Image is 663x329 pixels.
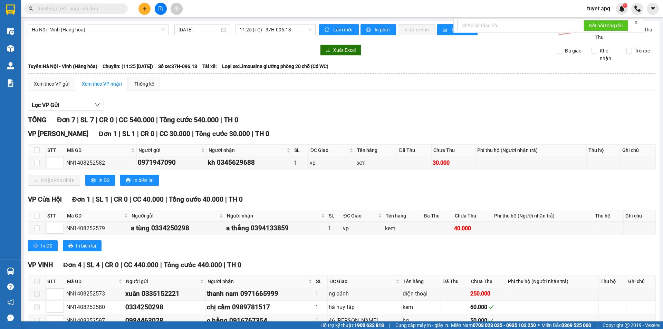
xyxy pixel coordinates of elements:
[80,116,94,124] span: SL 7
[65,156,137,170] td: NN1408252582
[155,3,167,15] button: file-add
[138,3,151,15] button: plus
[68,243,73,249] span: printer
[66,158,135,167] div: NN1408252582
[292,145,309,156] th: SL
[224,116,238,124] span: TH 0
[121,261,122,269] span: |
[7,315,14,321] span: message
[141,130,154,138] span: CR 0
[7,62,14,69] img: warehouse-icon
[138,146,200,154] span: Người gửi
[66,303,123,311] div: NN1408252580
[224,261,225,269] span: |
[7,299,14,306] span: notification
[584,20,628,31] button: Kết nối tổng đài
[222,62,328,70] span: Loại xe: Limousine giường phòng 20 chỗ (Có WC)
[65,301,124,314] td: NN1408252580
[76,242,96,250] span: In biên lai
[395,321,449,329] span: Cung cấp máy in - giấy in:
[650,6,656,12] span: caret-down
[32,101,59,109] span: Lọc VP Gửi
[202,62,217,70] span: Tài xế:
[209,146,285,154] span: Người nhận
[469,276,507,287] th: Chưa Thu
[133,176,153,184] span: In biên lai
[333,26,353,33] span: Làm mới
[252,130,253,138] span: |
[207,316,313,326] div: c hằng 0916767354
[125,316,204,326] div: 0984463028
[7,28,14,35] img: warehouse-icon
[138,157,205,168] div: 0971947090
[126,178,131,183] span: printer
[344,212,377,220] span: ĐC Giao
[470,289,505,298] div: 250.000
[46,210,65,222] th: STT
[325,27,330,33] span: sync
[451,321,536,329] span: Miền Nam
[441,276,469,287] th: Đã Thu
[470,303,505,311] div: 60.000
[492,210,593,222] th: Phí thu hộ (Người nhận trả)
[470,316,505,325] div: 50.000
[207,289,313,299] div: thanh nam 0971665999
[38,5,119,12] input: Tìm tên, số ĐT hoặc mã đơn
[333,46,356,54] span: Xuất Excel
[134,80,154,88] div: Thống kê
[320,321,384,329] span: Hỗ trợ kỹ thuật:
[319,24,359,35] button: syncLàm mới
[82,80,122,88] div: Xem theo VP nhận
[541,321,591,329] span: Miền Bắc
[403,303,439,311] div: kem
[65,222,130,235] td: NN1408252579
[443,27,449,33] span: bar-chart
[77,116,79,124] span: |
[41,242,52,250] span: In DS
[46,276,65,287] th: STT
[28,261,53,269] span: VP VINH
[192,130,194,138] span: |
[326,48,330,53] span: download
[28,195,62,203] span: VP Cửa Hội
[171,3,183,15] button: aim
[623,3,627,8] sup: 1
[599,276,626,287] th: Thu hộ
[255,130,269,138] span: TH 0
[402,276,441,287] th: Tên hàng
[67,212,123,220] span: Mã GD
[95,102,100,108] span: down
[398,24,435,35] button: In đơn chọn
[329,316,400,325] div: 46 [PERSON_NAME]
[99,130,117,138] span: Đơn 1
[385,224,421,233] div: kem
[114,195,128,203] span: CR 0
[220,116,222,124] span: |
[169,195,223,203] span: Tổng cước 40.000
[66,316,123,325] div: NN1408252597
[96,195,109,203] span: SL 1
[329,278,394,285] span: ĐC Giao
[327,210,342,222] th: SL
[126,278,199,285] span: Người gửi
[28,175,80,186] button: downloadNhập kho nhận
[647,3,659,15] button: caret-down
[66,224,128,233] div: NN1408252579
[355,145,397,156] th: Tên hàng
[99,116,114,124] span: CR 0
[538,324,540,327] span: ⚪️
[315,303,326,311] div: 1
[122,130,135,138] span: SL 1
[85,175,115,186] button: printerIn DS
[63,261,81,269] span: Đơn 4
[91,178,96,183] span: printer
[226,223,326,233] div: a thắng 0394133859
[164,261,222,269] span: Tổng cước 440.000
[6,4,15,15] img: logo-vxr
[634,20,638,25] span: close
[125,289,204,299] div: xuân 0335152221
[7,268,14,275] img: warehouse-icon
[582,4,616,13] span: tuyet.apq
[65,314,124,328] td: NN1408252597
[389,321,390,329] span: |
